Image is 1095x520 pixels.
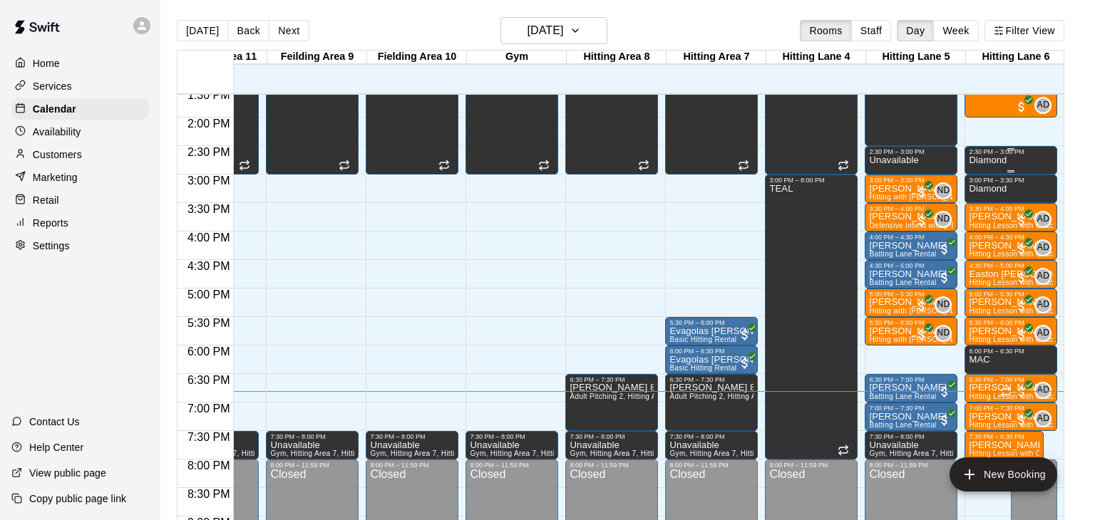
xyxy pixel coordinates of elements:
[669,336,736,343] span: Basic Hitting Rental
[1040,97,1052,114] span: Anthony Dionisio
[184,402,234,415] span: 7:00 PM
[184,118,234,130] span: 2:00 PM
[766,51,866,64] div: Hitting Lane 4
[969,177,1053,184] div: 3:00 PM – 3:30 PM
[638,160,649,171] span: Recurring event
[270,433,354,440] div: 7:30 PM – 8:00 PM
[570,392,724,400] span: Adult Pitching 2, Hitting Area 7, Hitting Area 8
[915,185,929,199] span: All customers have paid
[985,20,1064,41] button: Filter View
[538,160,550,171] span: Recurring event
[738,160,749,171] span: Recurring event
[969,234,1053,241] div: 4:00 PM – 4:30 PM
[869,250,936,258] span: Batting Lane Rental
[184,203,234,215] span: 3:30 PM
[1034,211,1052,228] div: Anthony Dionisio
[470,462,554,469] div: 8:00 PM – 11:59 PM
[1040,410,1052,427] span: Anthony Dionisio
[950,457,1057,492] button: add
[1040,325,1052,342] span: Anthony Dionisio
[865,317,957,345] div: 5:30 PM – 6:00 PM: Gabriel Molnar
[184,175,234,187] span: 3:00 PM
[940,211,952,228] span: Nick Dionisio
[11,98,149,120] a: Calendar
[869,462,953,469] div: 8:00 PM – 11:59 PM
[33,125,81,139] p: Availability
[1037,241,1049,255] span: AD
[1014,413,1029,427] span: All customers have paid
[1037,269,1049,284] span: AD
[965,374,1057,402] div: 6:30 PM – 7:00 PM: Hitting Lesson with Coach Anthony
[937,385,952,399] span: All customers have paid
[969,319,1053,326] div: 5:30 PM – 6:00 PM
[184,374,234,386] span: 6:30 PM
[527,21,563,41] h6: [DATE]
[865,402,957,431] div: 7:00 PM – 7:30 PM: Jay Stevens
[184,288,234,301] span: 5:00 PM
[1014,385,1029,399] span: All customers have paid
[33,56,60,71] p: Home
[866,51,966,64] div: Hitting Lane 5
[570,462,654,469] div: 8:00 PM – 11:59 PM
[11,121,149,142] a: Availability
[266,431,359,459] div: 7:30 PM – 8:00 PM: Unavailable
[669,364,736,372] span: Basic Hitting Rental
[11,76,149,97] a: Services
[339,160,350,171] span: Recurring event
[184,431,234,443] span: 7:30 PM
[838,444,849,456] span: Recurring event
[11,212,149,234] a: Reports
[965,146,1057,175] div: 2:30 PM – 3:00 PM: Diamond
[1037,326,1049,340] span: AD
[570,376,654,383] div: 6:30 PM – 7:30 PM
[965,288,1057,317] div: 5:00 PM – 5:30 PM: Hayes Deeck
[769,462,853,469] div: 8:00 PM – 11:59 PM
[29,492,126,506] p: Copy public page link
[1034,325,1052,342] div: Anthony Dionisio
[865,288,957,317] div: 5:00 PM – 5:30 PM: Gabriel Molnar
[940,325,952,342] span: Nick Dionisio
[940,296,952,313] span: Nick Dionisio
[935,211,952,228] div: Nick Dionisio
[184,89,234,101] span: 1:30 PM
[869,234,953,241] div: 4:00 PM – 4:30 PM
[865,146,957,175] div: 2:30 PM – 3:00 PM: Unavailable
[184,488,234,500] span: 8:30 PM
[33,239,70,253] p: Settings
[11,53,149,74] a: Home
[1040,268,1052,285] span: Anthony Dionisio
[869,376,953,383] div: 6:30 PM – 7:00 PM
[769,177,853,184] div: 3:00 PM – 8:00 PM
[969,433,1039,440] div: 7:30 PM – 8:30 PM
[470,433,554,440] div: 7:30 PM – 8:00 PM
[1040,211,1052,228] span: Anthony Dionisio
[665,345,758,374] div: 6:00 PM – 6:30 PM: Evagolas Voutsinas
[1014,214,1029,228] span: All customers have paid
[669,433,754,440] div: 7:30 PM – 8:00 PM
[11,189,149,211] div: Retail
[933,20,978,41] button: Week
[1037,412,1049,426] span: AD
[1014,299,1029,313] span: All customers have paid
[851,20,892,41] button: Staff
[937,298,950,312] span: ND
[29,466,106,480] p: View public page
[865,203,957,232] div: 3:30 PM – 4:00 PM: Mateo Carrelli
[184,146,234,158] span: 2:30 PM
[1034,410,1052,427] div: Anthony Dionisio
[869,392,936,400] span: Batting Lane Rental
[33,102,76,116] p: Calendar
[965,232,1057,260] div: 4:00 PM – 4:30 PM: Henry Armstrong
[467,51,567,64] div: Gym
[865,431,957,459] div: 7:30 PM – 8:00 PM: Unavailable
[869,336,1001,343] span: Hitting with [PERSON_NAME] (30 min)
[33,170,78,184] p: Marketing
[470,449,942,457] span: Gym, Hitting Area 7, Hitting Area 8, [GEOGRAPHIC_DATA] 3, Adult Pitching 2, [GEOGRAPHIC_DATA] 9, ...
[1034,239,1052,256] div: Anthony Dionisio
[965,431,1044,488] div: 7:30 PM – 8:30 PM: Hitting Lesson with Coach Anthony (60 minutes)
[869,307,1001,315] span: Hitting with [PERSON_NAME] (30 min)
[11,235,149,256] div: Settings
[438,160,450,171] span: Recurring event
[669,376,754,383] div: 6:30 PM – 7:30 PM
